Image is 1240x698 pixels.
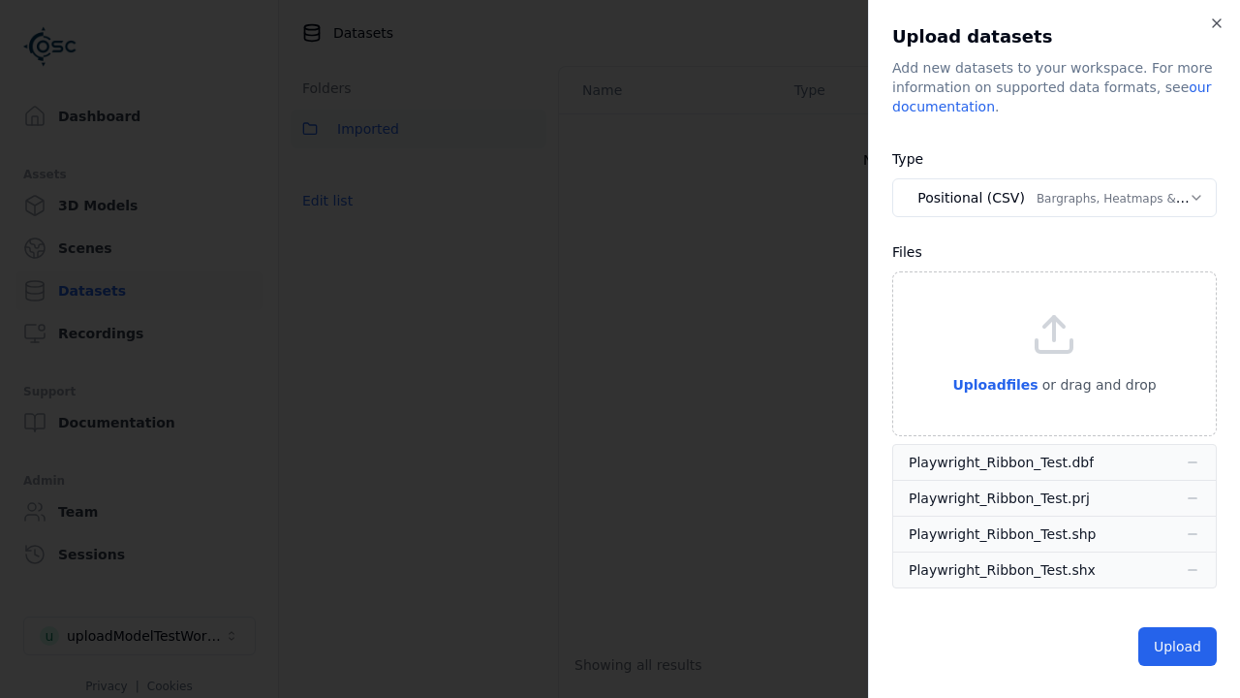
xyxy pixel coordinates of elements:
[909,489,1090,508] div: Playwright_Ribbon_Test.prj
[892,23,1217,50] h2: Upload datasets
[952,377,1038,393] span: Upload files
[909,453,1094,472] div: Playwright_Ribbon_Test.dbf
[1038,373,1157,397] p: or drag and drop
[909,560,1096,580] div: Playwright_Ribbon_Test.shx
[1138,627,1217,666] button: Upload
[892,151,923,167] label: Type
[892,58,1217,116] div: Add new datasets to your workspace. For more information on supported data formats, see .
[909,524,1096,544] div: Playwright_Ribbon_Test.shp
[892,244,922,260] label: Files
